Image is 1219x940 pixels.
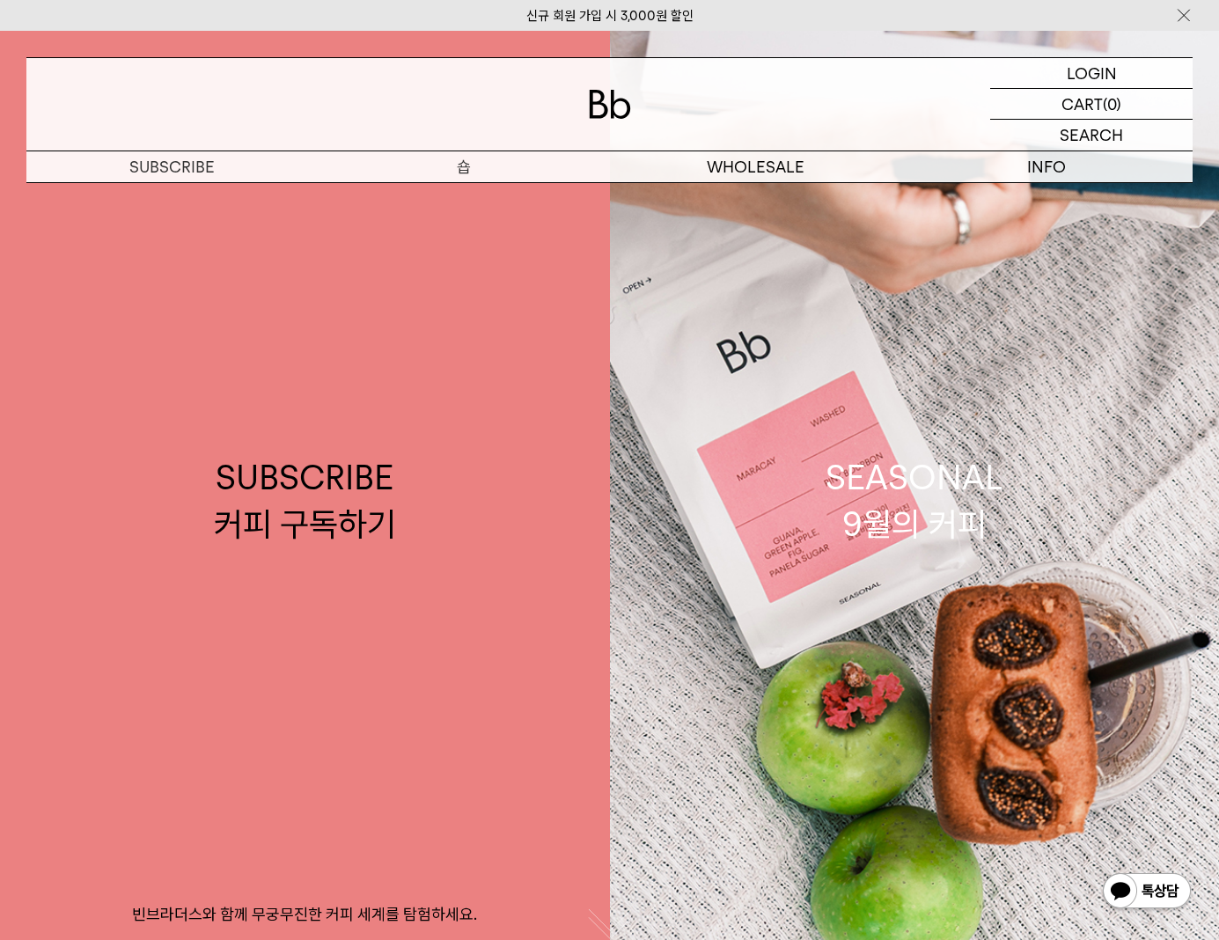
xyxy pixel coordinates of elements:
[1060,120,1123,151] p: SEARCH
[990,58,1193,89] a: LOGIN
[526,8,694,24] a: 신규 회원 가입 시 3,000원 할인
[1101,871,1193,914] img: 카카오톡 채널 1:1 채팅 버튼
[901,151,1193,182] p: INFO
[26,151,318,182] a: SUBSCRIBE
[214,454,396,547] div: SUBSCRIBE 커피 구독하기
[1067,58,1117,88] p: LOGIN
[589,90,631,119] img: 로고
[990,89,1193,120] a: CART (0)
[1103,89,1121,119] p: (0)
[318,151,609,182] a: 숍
[826,454,1003,547] div: SEASONAL 9월의 커피
[610,151,901,182] p: WHOLESALE
[1061,89,1103,119] p: CART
